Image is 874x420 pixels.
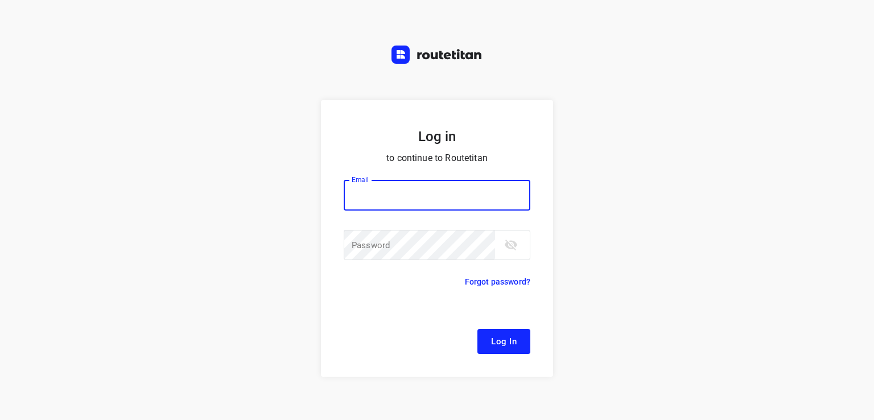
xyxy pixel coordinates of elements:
h5: Log in [344,127,530,146]
p: to continue to Routetitan [344,150,530,166]
span: Log In [491,334,517,349]
button: Log In [477,329,530,354]
p: Forgot password? [465,275,530,289]
button: toggle password visibility [500,233,522,256]
img: Routetitan [391,46,483,64]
